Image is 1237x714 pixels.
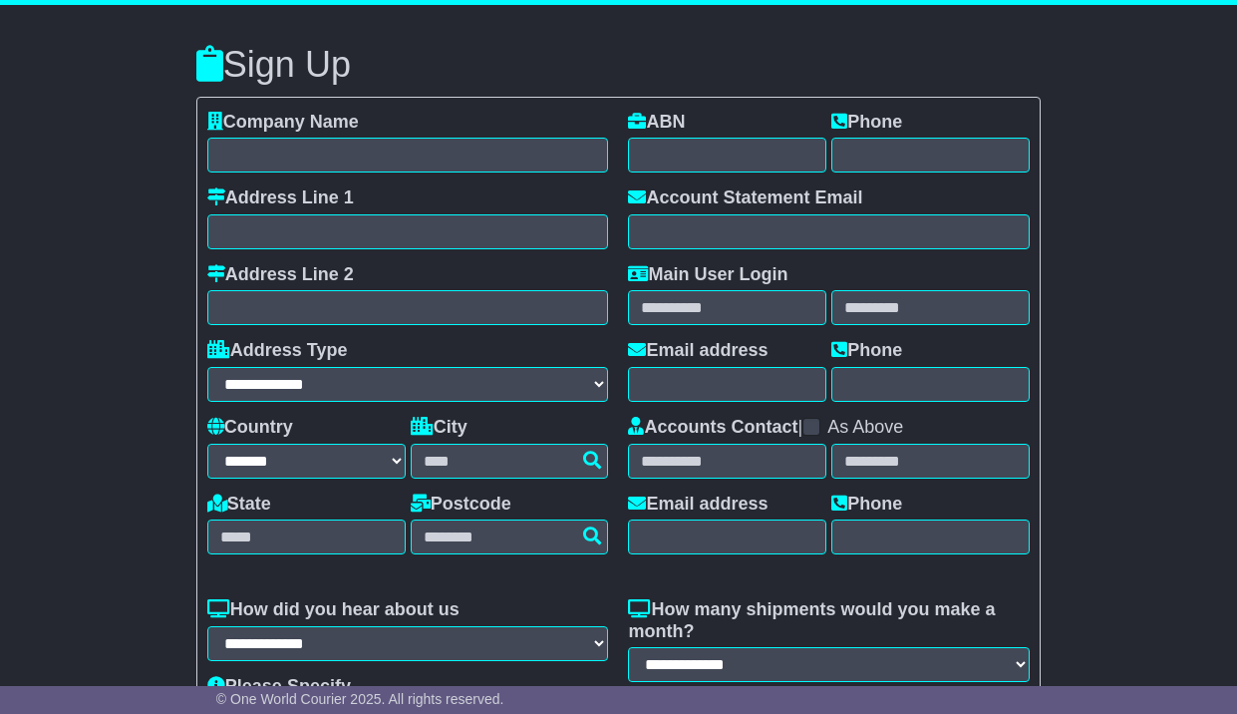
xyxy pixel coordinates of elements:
span: © One World Courier 2025. All rights reserved. [216,691,504,707]
div: | [628,417,1030,444]
label: How did you hear about us [207,599,460,621]
label: As Above [827,417,903,439]
label: ABN [628,112,685,134]
label: Main User Login [628,264,787,286]
label: Please Specify [207,676,351,698]
label: Address Line 2 [207,264,354,286]
label: How many shipments would you make a month? [628,599,1030,642]
label: Email address [628,494,768,516]
label: State [207,494,271,516]
label: Company Name [207,112,359,134]
label: Address Type [207,340,348,362]
label: Country [207,417,293,439]
label: Postcode [411,494,511,516]
label: Address Line 1 [207,187,354,209]
label: Account Statement Email [628,187,862,209]
label: Phone [831,494,902,516]
label: City [411,417,467,439]
label: Phone [831,340,902,362]
label: Accounts Contact [628,417,797,439]
h3: Sign Up [196,45,1041,85]
label: Phone [831,112,902,134]
label: Email address [628,340,768,362]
